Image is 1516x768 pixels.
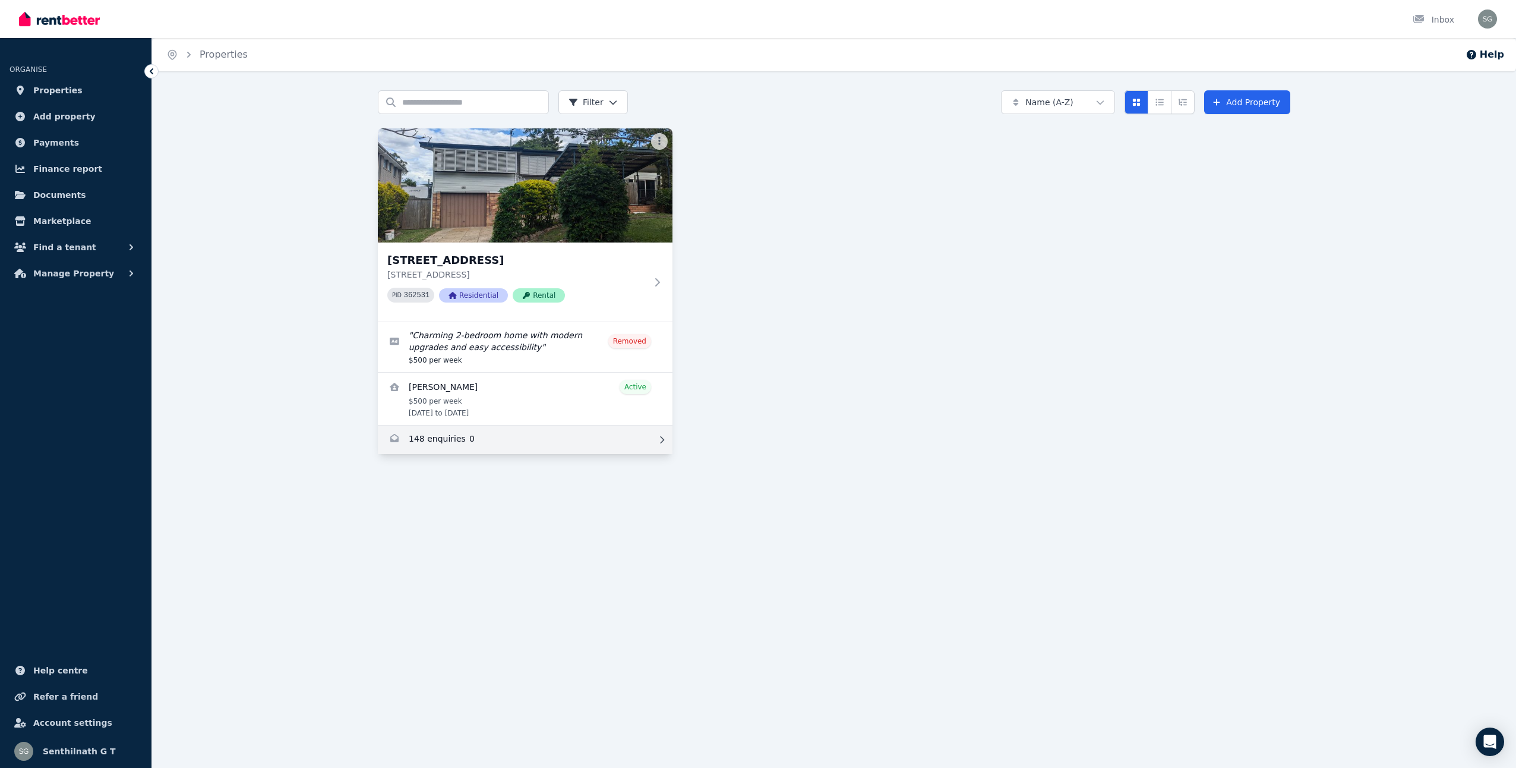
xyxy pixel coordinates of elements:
a: Refer a friend [10,685,142,709]
a: Account settings [10,711,142,735]
a: 35 Norm St, Kenmore[STREET_ADDRESS][STREET_ADDRESS]PID 362531ResidentialRental [378,128,672,322]
span: Manage Property [33,266,114,281]
img: Senthilnath G T [14,742,33,761]
a: Add Property [1204,90,1290,114]
a: Add property [10,105,142,128]
button: More options [651,133,668,150]
span: Marketplace [33,214,91,228]
button: Compact list view [1148,90,1171,114]
span: Properties [33,83,83,97]
span: Documents [33,188,86,202]
span: Payments [33,136,79,150]
a: Properties [200,49,248,60]
div: Inbox [1413,14,1454,26]
a: Payments [10,131,142,155]
div: Open Intercom Messenger [1476,728,1504,756]
p: [STREET_ADDRESS] [387,269,646,281]
span: Refer a friend [33,690,98,704]
a: Enquiries for 35 Norm St, Kenmore [378,426,672,454]
a: View details for Kynan Spaull [378,373,672,425]
button: Card view [1125,90,1148,114]
span: Find a tenant [33,240,96,254]
button: Help [1466,48,1504,62]
a: Marketplace [10,209,142,233]
a: Properties [10,78,142,102]
button: Name (A-Z) [1001,90,1115,114]
div: View options [1125,90,1195,114]
span: ORGANISE [10,65,47,74]
span: Residential [439,288,508,303]
a: Documents [10,183,142,207]
button: Expanded list view [1171,90,1195,114]
img: 35 Norm St, Kenmore [378,128,672,243]
span: Add property [33,109,96,124]
h3: [STREET_ADDRESS] [387,252,646,269]
a: Edit listing: Charming 2-bedroom home with modern upgrades and easy accessibility [378,322,672,372]
span: Account settings [33,716,112,730]
button: Find a tenant [10,235,142,259]
a: Help centre [10,659,142,682]
code: 362531 [404,291,429,300]
span: Help centre [33,663,88,678]
small: PID [392,292,402,298]
nav: Breadcrumb [152,38,262,71]
span: Finance report [33,162,102,176]
button: Manage Property [10,262,142,285]
button: Filter [558,90,628,114]
img: Senthilnath G T [1478,10,1497,29]
a: Finance report [10,157,142,181]
span: Rental [513,288,565,303]
span: Filter [568,96,604,108]
img: RentBetter [19,10,100,28]
span: Senthilnath G T [43,744,116,758]
span: Name (A-Z) [1025,96,1073,108]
